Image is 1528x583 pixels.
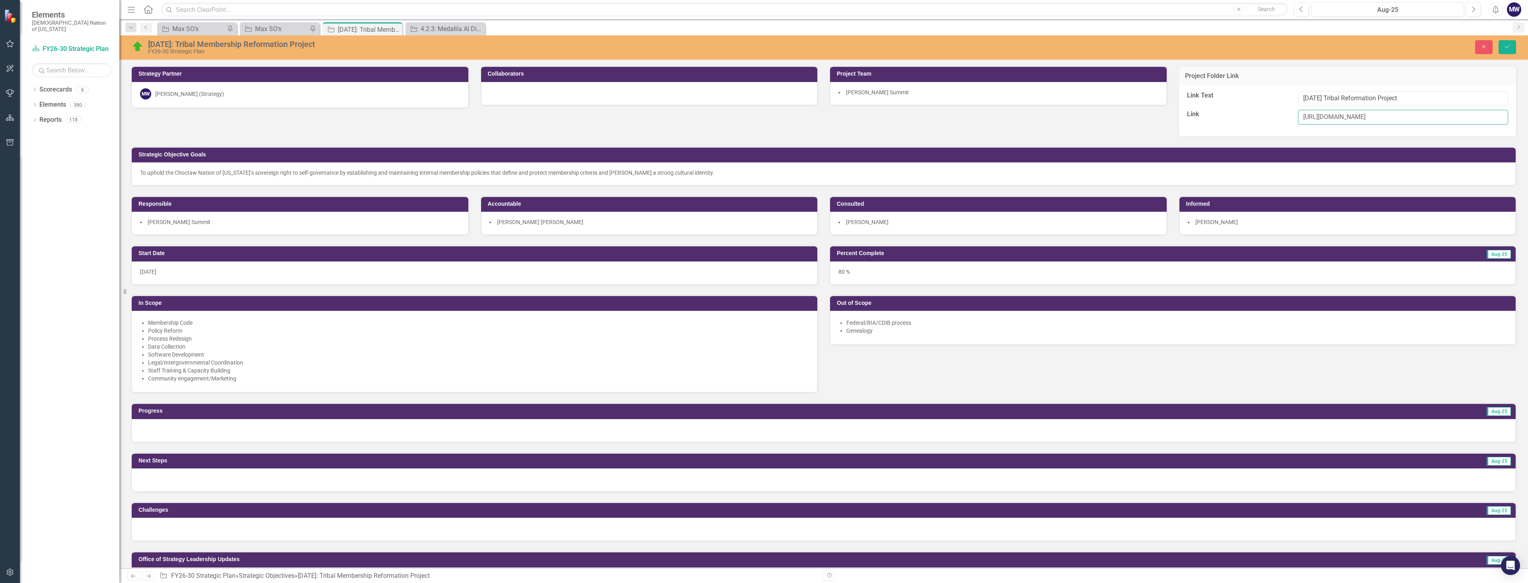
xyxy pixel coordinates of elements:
div: 4.2.3: Medallia AI Digital Experience [421,24,483,34]
li: Legal/Intergovernmental Coordination [148,359,809,367]
div: [DATE]: Tribal Membership Reformation Project [148,40,925,49]
div: [DATE]: Tribal Membership Reformation Project [338,25,400,35]
div: 80 % [830,261,1516,285]
span: [PERSON_NAME] [PERSON_NAME] [497,219,583,225]
li: Federal/BIA/CDIB process [846,319,1507,327]
div: MW [140,88,151,99]
img: ClearPoint Strategy [4,9,18,23]
h3: Collaborators [488,71,814,77]
input: Search ClearPoint... [161,3,1288,17]
span: Aug-25 [1487,407,1511,416]
h3: Percent Complete [837,250,1278,256]
li: Data Collection [148,343,809,351]
a: Scorecards [39,85,72,94]
a: Reports [39,115,62,125]
h3: Out of Scope [837,300,1512,306]
div: Aug-25 [1314,5,1461,15]
h3: Project Folder Link [1185,72,1510,80]
div: [DATE]: Tribal Membership Reformation Project [298,572,430,579]
h3: Office of Strategy Leadership Updates [138,556,1239,562]
button: Search [1246,4,1286,15]
button: Aug-25 [1311,2,1464,17]
div: Max SO's [172,24,225,34]
span: [PERSON_NAME] Summit [148,219,210,225]
li: Community engagement/Marketing [148,374,809,382]
small: [DEMOGRAPHIC_DATA] Nation of [US_STATE] [32,19,111,33]
a: FY26-30 Strategic Plan [171,572,236,579]
label: Link [1187,110,1292,119]
p: To uphold the Choctaw Nation of [US_STATE]’s sovereign right to self-governance by establishing a... [140,169,1507,177]
input: Search Below... [32,63,111,77]
div: FY26-30 Strategic Plan [148,49,925,55]
div: 118 [66,117,81,123]
span: Elements [32,10,111,19]
h3: Consulted [837,201,1163,207]
li: Software Development [148,351,809,359]
div: Open Intercom Messenger [1501,556,1520,575]
a: FY26-30 Strategic Plan [32,45,111,54]
a: Elements [39,100,66,109]
h3: Progress [138,408,812,414]
li: Genealogy [846,327,1507,335]
li: Membership Code [148,319,809,327]
a: Strategic Objectives [239,572,294,579]
div: [PERSON_NAME] (Strategy) [155,90,224,98]
a: 4.2.3: Medallia AI Digital Experience [407,24,483,34]
img: On Target [131,40,144,53]
h3: Strategy Partner [138,71,464,77]
h3: Project Team [837,71,1163,77]
div: 6 [76,86,89,93]
h3: Informed [1186,201,1512,207]
h3: Next Steps [138,458,873,464]
h3: Challenges [138,507,883,513]
label: Link Text [1187,91,1292,100]
div: 380 [70,101,86,108]
li: Policy Reform [148,327,809,335]
span: [DATE] [140,269,156,275]
div: Max SO's [255,24,308,34]
h3: Accountable [488,201,814,207]
a: Max SO's [159,24,225,34]
li: Staff Training & Capacity Building [148,367,809,374]
h3: Start Date [138,250,813,256]
span: Aug-25 [1487,556,1511,565]
button: MW [1507,2,1521,17]
h3: In Scope [138,300,813,306]
span: [PERSON_NAME] Summit [846,89,909,96]
h3: Responsible [138,201,464,207]
span: Aug-25 [1487,506,1511,515]
span: Search [1258,6,1275,12]
li: Process Redesign [148,335,809,343]
span: [PERSON_NAME] [1195,219,1238,225]
span: [PERSON_NAME] [846,219,889,225]
a: Max SO's [242,24,308,34]
div: » » [160,571,818,581]
h3: Strategic Objective Goals [138,152,1512,158]
span: Aug-25 [1487,250,1511,259]
span: Aug-25 [1487,457,1511,466]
